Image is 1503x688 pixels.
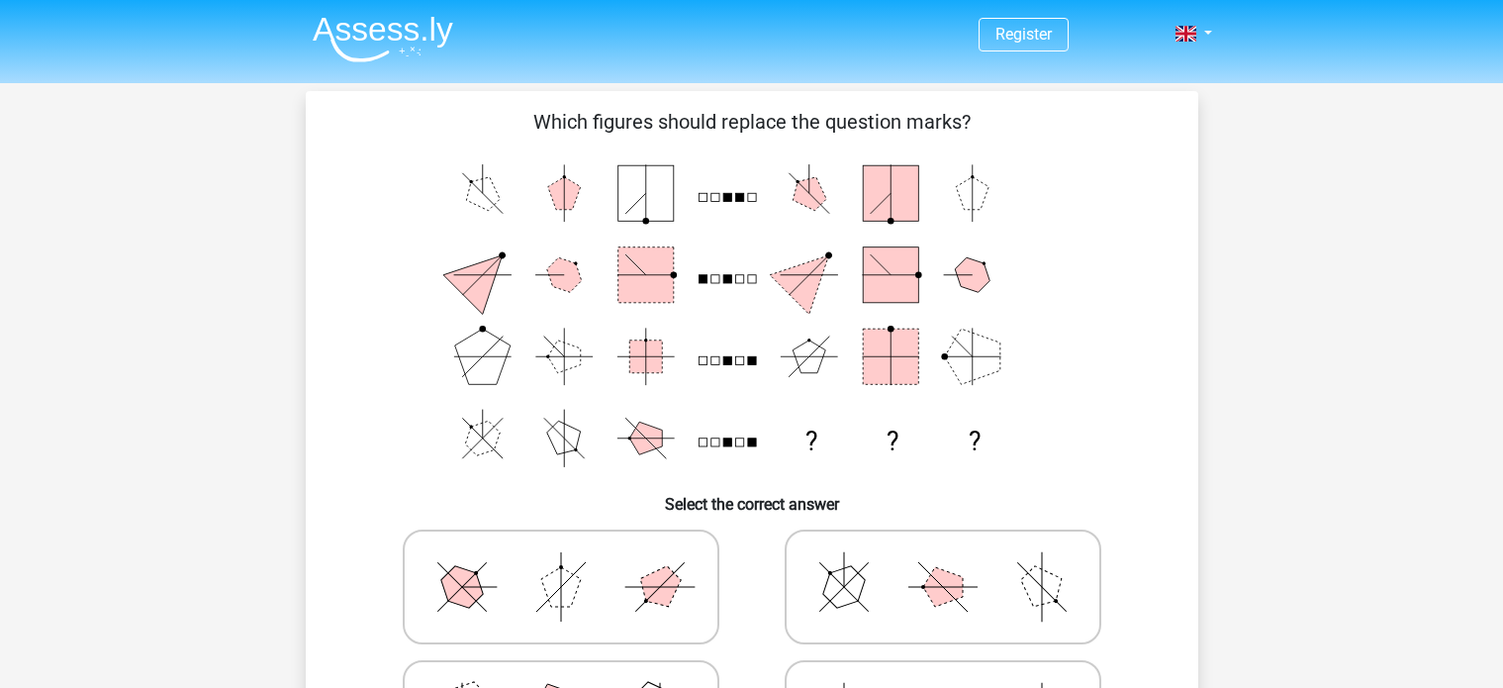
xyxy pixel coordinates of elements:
[337,479,1167,514] h6: Select the correct answer
[968,427,980,456] text: ?
[313,16,453,62] img: Assessly
[804,427,816,456] text: ?
[995,25,1052,44] a: Register
[887,427,898,456] text: ?
[337,107,1167,137] p: Which figures should replace the question marks?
